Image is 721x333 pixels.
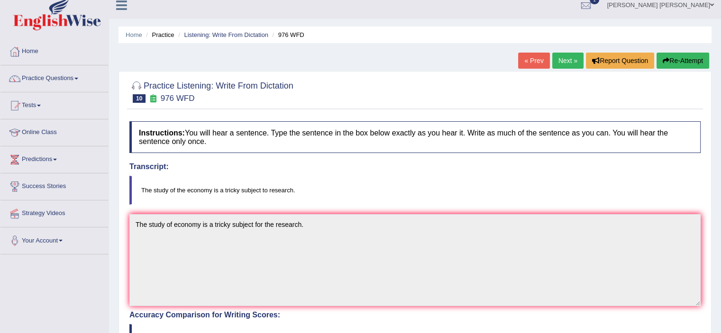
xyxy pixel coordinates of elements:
a: Next » [552,53,584,69]
b: Instructions: [139,129,185,137]
a: Home [0,38,109,62]
h4: You will hear a sentence. Type the sentence in the box below exactly as you hear it. Write as muc... [129,121,701,153]
span: 10 [133,94,146,103]
h2: Practice Listening: Write From Dictation [129,79,293,103]
a: Your Account [0,227,109,251]
a: Listening: Write From Dictation [184,31,268,38]
h4: Transcript: [129,162,701,171]
h4: Accuracy Comparison for Writing Scores: [129,311,701,319]
a: Success Stories [0,173,109,197]
li: Practice [144,30,174,39]
small: Exam occurring question [148,94,158,103]
button: Report Question [586,53,654,69]
a: Strategy Videos [0,200,109,224]
a: Predictions [0,146,109,170]
a: Tests [0,92,109,116]
a: Practice Questions [0,65,109,89]
li: 976 WFD [270,30,304,39]
blockquote: The study of the economy is a tricky subject to research. [129,176,701,205]
a: « Prev [518,53,549,69]
a: Online Class [0,119,109,143]
a: Home [126,31,142,38]
button: Re-Attempt [657,53,709,69]
small: 976 WFD [161,94,195,103]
